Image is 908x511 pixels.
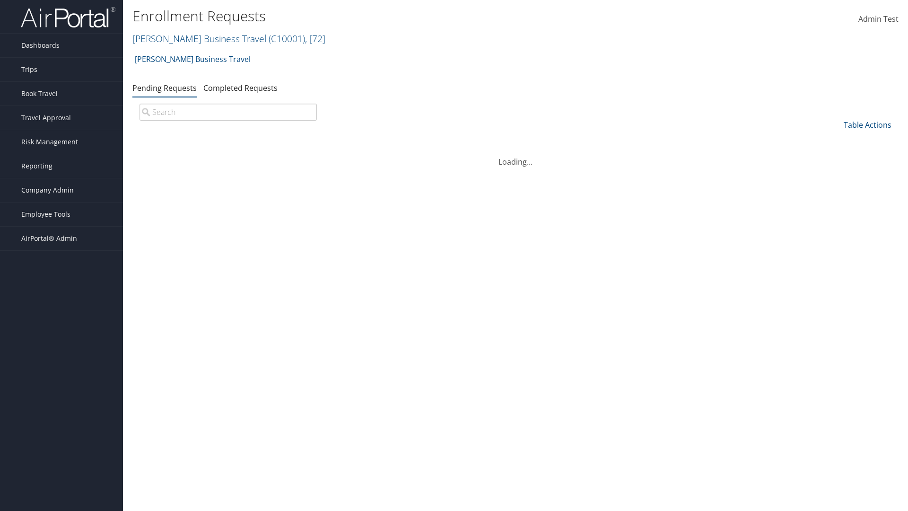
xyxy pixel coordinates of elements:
span: Employee Tools [21,203,70,226]
div: Loading... [132,145,899,167]
span: Travel Approval [21,106,71,130]
h1: Enrollment Requests [132,6,643,26]
a: Admin Test [858,5,899,34]
a: Pending Requests [132,83,197,93]
span: Reporting [21,154,52,178]
span: Book Travel [21,82,58,106]
span: AirPortal® Admin [21,227,77,250]
a: Table Actions [844,120,891,130]
span: Admin Test [858,14,899,24]
span: Trips [21,58,37,81]
a: [PERSON_NAME] Business Travel [132,32,325,45]
a: Completed Requests [203,83,278,93]
span: Company Admin [21,178,74,202]
input: Search [140,104,317,121]
span: Risk Management [21,130,78,154]
a: [PERSON_NAME] Business Travel [135,50,251,69]
img: airportal-logo.png [21,6,115,28]
span: ( C10001 ) [269,32,305,45]
span: Dashboards [21,34,60,57]
span: , [ 72 ] [305,32,325,45]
